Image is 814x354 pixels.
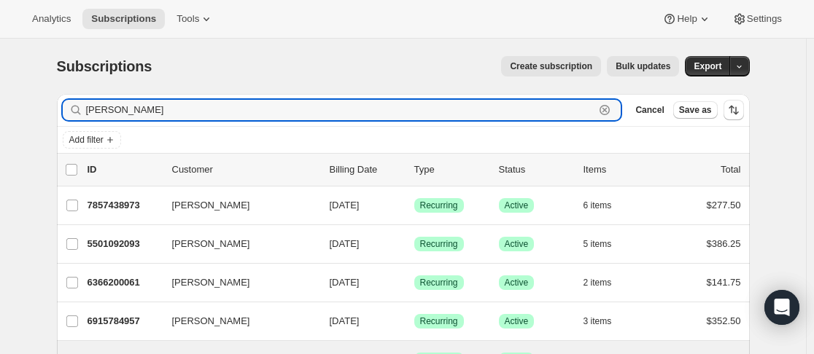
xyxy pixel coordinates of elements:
[584,311,628,331] button: 3 items
[721,162,740,177] p: Total
[584,162,656,177] div: Items
[172,314,250,329] span: [PERSON_NAME]
[330,200,360,211] span: [DATE]
[177,13,199,25] span: Tools
[57,58,152,74] span: Subscriptions
[616,60,670,72] span: Bulk updates
[420,315,458,327] span: Recurring
[23,9,80,29] button: Analytics
[584,234,628,254] button: 5 items
[420,238,458,250] span: Recurring
[330,277,360,288] span: [DATE]
[505,277,529,288] span: Active
[707,200,741,211] span: $277.50
[654,9,720,29] button: Help
[597,103,612,117] button: Clear
[707,277,741,288] span: $141.75
[635,104,664,116] span: Cancel
[694,60,721,72] span: Export
[163,271,309,294] button: [PERSON_NAME]
[63,131,121,149] button: Add filter
[88,198,160,213] p: 7857438973
[505,200,529,211] span: Active
[163,232,309,256] button: [PERSON_NAME]
[330,162,403,177] p: Billing Date
[724,100,744,120] button: Sort the results
[330,315,360,326] span: [DATE]
[420,277,458,288] span: Recurring
[584,272,628,293] button: 2 items
[679,104,712,116] span: Save as
[764,290,799,325] div: Open Intercom Messenger
[707,315,741,326] span: $352.50
[88,311,741,331] div: 6915784957[PERSON_NAME][DATE]SuccessRecurringSuccessActive3 items$352.50
[172,198,250,213] span: [PERSON_NAME]
[163,310,309,333] button: [PERSON_NAME]
[88,237,160,251] p: 5501092093
[584,200,612,211] span: 6 items
[88,314,160,329] p: 6915784957
[168,9,222,29] button: Tools
[499,162,572,177] p: Status
[420,200,458,211] span: Recurring
[88,162,741,177] div: IDCustomerBilling DateTypeStatusItemsTotal
[32,13,71,25] span: Analytics
[629,101,670,119] button: Cancel
[414,162,487,177] div: Type
[88,275,160,290] p: 6366200061
[172,275,250,290] span: [PERSON_NAME]
[330,238,360,249] span: [DATE]
[685,56,730,76] button: Export
[607,56,679,76] button: Bulk updates
[584,195,628,216] button: 6 items
[747,13,782,25] span: Settings
[172,162,318,177] p: Customer
[88,272,741,293] div: 6366200061[PERSON_NAME][DATE]SuccessRecurringSuccessActive2 items$141.75
[172,237,250,251] span: [PERSON_NAME]
[501,56,601,76] button: Create subscription
[88,162,160,177] p: ID
[584,277,612,288] span: 2 items
[707,238,741,249] span: $386.25
[724,9,791,29] button: Settings
[163,194,309,217] button: [PERSON_NAME]
[91,13,156,25] span: Subscriptions
[86,100,595,120] input: Filter subscribers
[584,238,612,250] span: 5 items
[88,234,741,254] div: 5501092093[PERSON_NAME][DATE]SuccessRecurringSuccessActive5 items$386.25
[505,238,529,250] span: Active
[82,9,165,29] button: Subscriptions
[505,315,529,327] span: Active
[69,134,104,146] span: Add filter
[510,60,592,72] span: Create subscription
[88,195,741,216] div: 7857438973[PERSON_NAME][DATE]SuccessRecurringSuccessActive6 items$277.50
[673,101,718,119] button: Save as
[677,13,697,25] span: Help
[584,315,612,327] span: 3 items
